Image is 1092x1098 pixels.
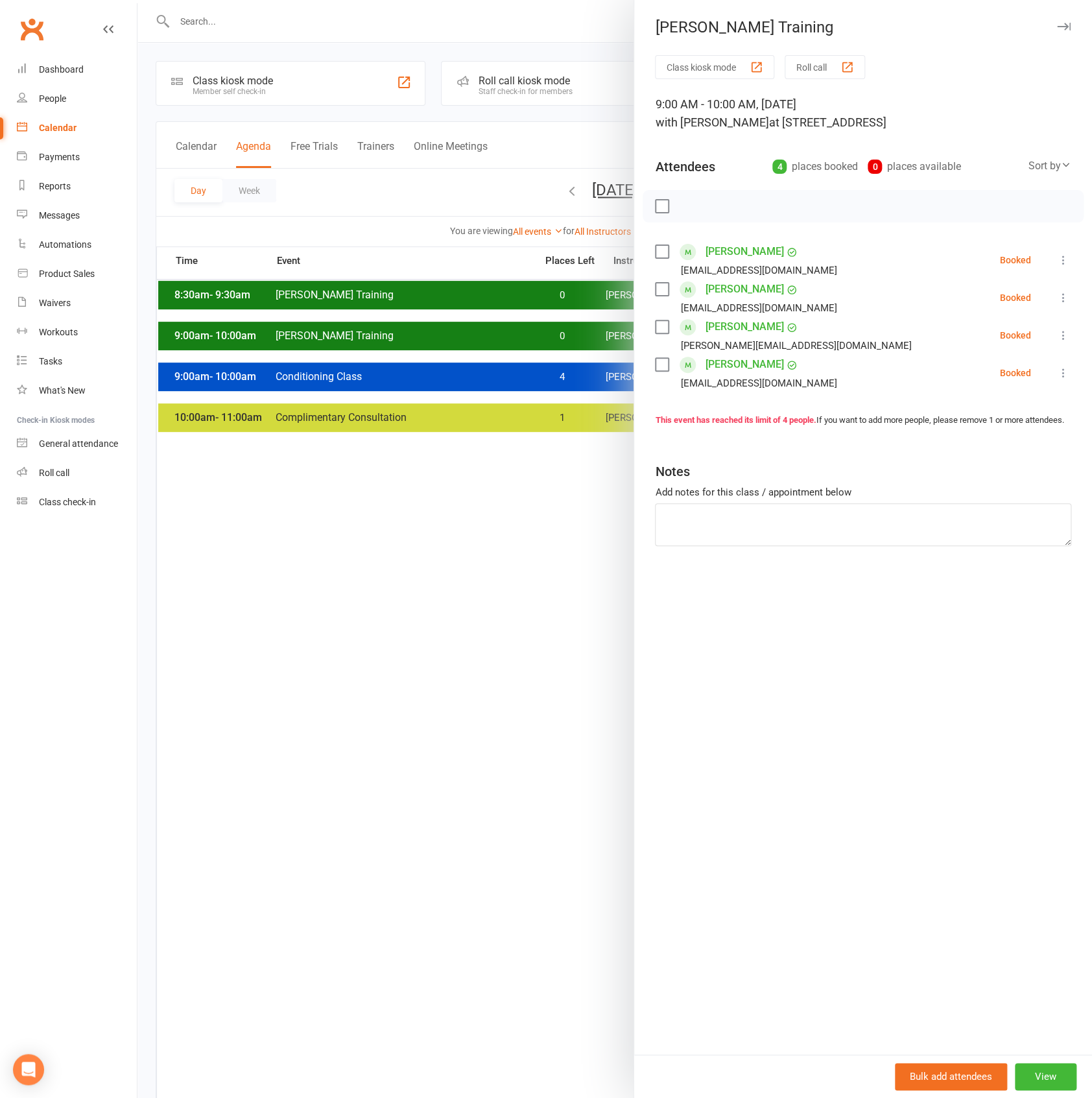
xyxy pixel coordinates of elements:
a: Class kiosk mode [17,488,137,517]
a: [PERSON_NAME] [705,354,783,375]
div: 9:00 AM - 10:00 AM, [DATE] [655,95,1071,132]
button: Roll call [785,55,865,79]
div: Dashboard [39,64,84,75]
div: Payments [39,152,80,162]
div: Messages [39,210,80,221]
div: places available [868,158,960,176]
a: Waivers [17,289,137,318]
a: [PERSON_NAME] [705,316,783,337]
a: [PERSON_NAME] [705,241,783,262]
div: Booked [1000,293,1031,302]
div: places booked [772,158,857,176]
div: Booked [1000,368,1031,377]
a: General attendance kiosk mode [17,429,137,459]
div: Product Sales [39,269,95,279]
div: [PERSON_NAME][EMAIL_ADDRESS][DOMAIN_NAME] [680,337,911,354]
a: Payments [17,143,137,172]
div: Booked [1000,331,1031,340]
a: Reports [17,172,137,201]
div: [EMAIL_ADDRESS][DOMAIN_NAME] [680,375,837,392]
a: Tasks [17,347,137,376]
a: Roll call [17,459,137,488]
a: Calendar [17,113,137,143]
span: at [STREET_ADDRESS] [768,115,886,129]
div: Workouts [39,327,78,337]
div: [EMAIL_ADDRESS][DOMAIN_NAME] [680,300,837,316]
strong: This event has reached its limit of 4 people. [655,415,816,425]
div: Reports [39,181,71,191]
a: Dashboard [17,55,137,84]
a: Clubworx [16,13,48,45]
div: People [39,93,66,104]
div: Attendees [655,158,715,176]
a: [PERSON_NAME] [705,279,783,300]
span: with [PERSON_NAME] [655,115,768,129]
div: Tasks [39,356,62,366]
div: If you want to add more people, please remove 1 or more attendees. [655,414,1071,427]
a: Messages [17,201,137,230]
div: Booked [1000,256,1031,265]
div: [EMAIL_ADDRESS][DOMAIN_NAME] [680,262,837,279]
div: What's New [39,385,86,396]
button: Bulk add attendees [895,1063,1007,1090]
div: General attendance [39,438,118,449]
div: Add notes for this class / appointment below [655,484,1071,500]
a: People [17,84,137,113]
button: Class kiosk mode [655,55,774,79]
div: Notes [655,462,689,481]
div: Open Intercom Messenger [13,1054,44,1085]
button: View [1015,1063,1076,1090]
div: Roll call [39,468,69,478]
div: Automations [39,239,91,250]
a: What's New [17,376,137,405]
div: [PERSON_NAME] Training [634,18,1092,36]
div: Class check-in [39,497,96,507]
a: Product Sales [17,259,137,289]
div: 0 [868,160,882,174]
div: Calendar [39,123,77,133]
div: 4 [772,160,787,174]
div: Waivers [39,298,71,308]
a: Automations [17,230,137,259]
div: Sort by [1028,158,1071,174]
a: Workouts [17,318,137,347]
